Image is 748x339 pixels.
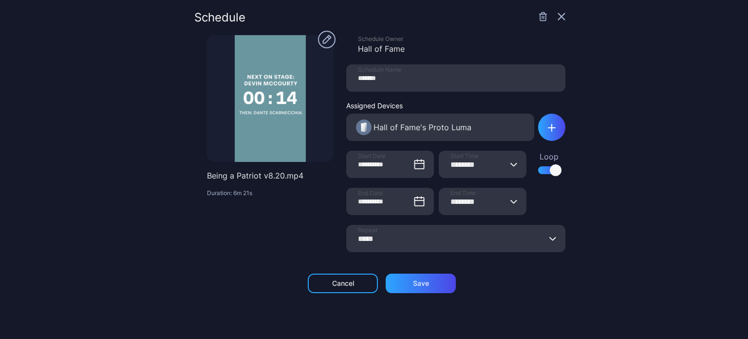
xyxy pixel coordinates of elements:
[207,189,334,197] p: Duration: 6m 21s
[358,43,565,55] div: Hall of Fame
[346,101,534,110] div: Assigned Devices
[450,189,476,197] span: End Time
[194,12,245,23] div: Schedule
[510,188,518,215] button: End Time
[510,151,518,178] button: Start Time
[346,151,434,178] input: Start Date
[346,225,565,252] input: Repeat
[346,64,565,92] input: Schedule Name
[386,274,456,293] button: Save
[450,152,479,160] span: Start Time
[374,121,471,133] div: Hall of Fame's Proto Luma
[358,35,565,43] div: Schedule Owner
[538,151,560,162] div: Loop
[439,188,526,215] input: End Time
[346,188,434,215] input: End Date
[439,151,526,178] input: Start Time
[207,170,334,181] p: Being a Patriot v8.20.mp4
[549,225,557,252] button: Repeat
[413,279,429,287] div: Save
[308,274,378,293] button: Cancel
[358,226,377,234] span: Repeat
[332,279,354,287] div: Cancel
